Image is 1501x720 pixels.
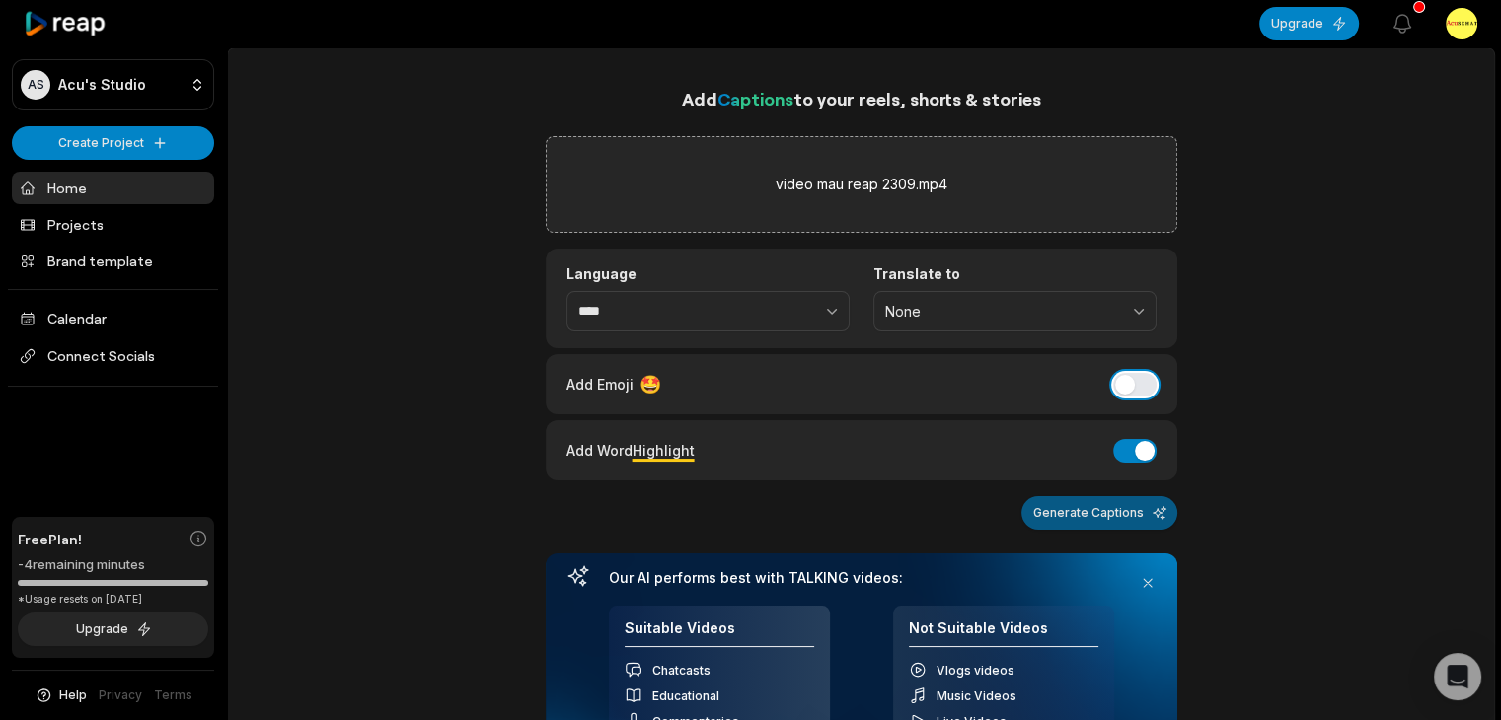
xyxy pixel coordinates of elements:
button: Help [35,686,87,704]
a: Brand template [12,245,214,277]
h1: Add to your reels, shorts & stories [546,85,1177,112]
span: None [885,303,1117,321]
span: Add Emoji [566,374,634,395]
div: Open Intercom Messenger [1434,653,1481,700]
span: Help [59,686,87,704]
span: Music Videos [937,688,1016,703]
label: video mau reap 2309.mp4 [776,173,947,196]
a: Calendar [12,302,214,334]
span: Chatcasts [652,663,711,678]
label: Language [566,265,850,283]
a: Projects [12,208,214,241]
span: Highlight [633,442,695,459]
span: 🤩 [639,371,661,397]
a: Home [12,172,214,204]
button: None [873,291,1157,332]
div: -4 remaining minutes [18,555,208,575]
label: Translate to [873,265,1157,283]
h4: Not Suitable Videos [909,619,1098,648]
div: AS [21,70,50,100]
h3: Our AI performs best with TALKING videos: [609,569,1114,587]
button: Generate Captions [1021,496,1177,530]
span: Free Plan! [18,529,82,549]
button: Upgrade [1259,7,1359,40]
div: *Usage resets on [DATE] [18,592,208,607]
button: Create Project [12,126,214,160]
button: Upgrade [18,612,208,646]
span: Connect Socials [12,338,214,374]
p: Acu's Studio [58,76,146,94]
span: Captions [717,88,793,109]
a: Privacy [99,686,142,704]
a: Terms [154,686,192,704]
span: Educational [652,688,719,703]
div: Add Word [566,437,695,464]
h4: Suitable Videos [625,619,814,648]
span: Vlogs videos [937,663,1014,678]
